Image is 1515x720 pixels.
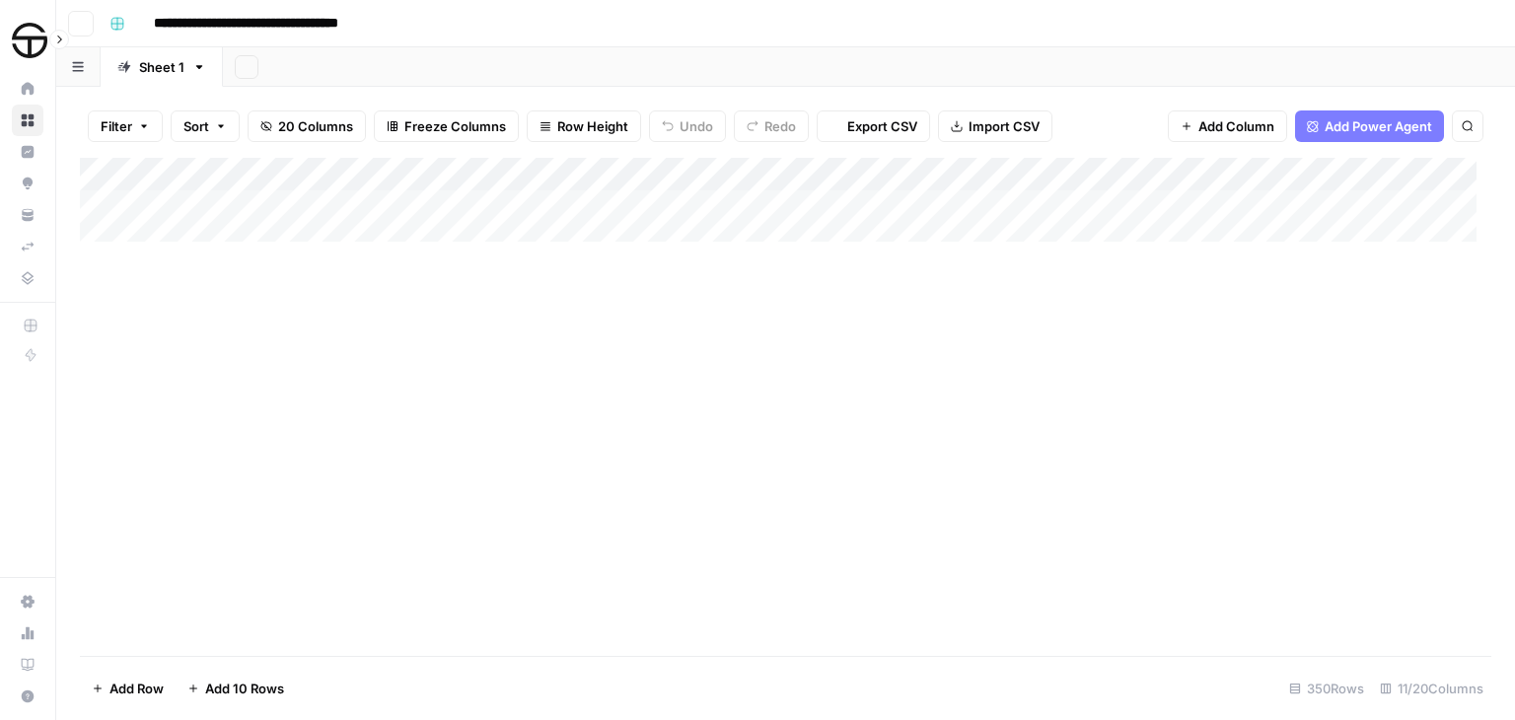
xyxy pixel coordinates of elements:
[183,116,209,136] span: Sort
[817,110,930,142] button: Export CSV
[12,231,43,262] a: Syncs
[527,110,641,142] button: Row Height
[1198,116,1274,136] span: Add Column
[171,110,240,142] button: Sort
[12,262,43,294] a: Data Library
[12,73,43,105] a: Home
[12,105,43,136] a: Browse
[1372,673,1491,704] div: 11/20 Columns
[101,47,223,87] a: Sheet 1
[12,681,43,712] button: Help + Support
[649,110,726,142] button: Undo
[248,110,366,142] button: 20 Columns
[1168,110,1287,142] button: Add Column
[1281,673,1372,704] div: 350 Rows
[12,16,43,65] button: Workspace: SimpleTire
[80,673,176,704] button: Add Row
[404,116,506,136] span: Freeze Columns
[734,110,809,142] button: Redo
[764,116,796,136] span: Redo
[12,586,43,617] a: Settings
[1325,116,1432,136] span: Add Power Agent
[205,679,284,698] span: Add 10 Rows
[139,57,184,77] div: Sheet 1
[278,116,353,136] span: 20 Columns
[12,136,43,168] a: Insights
[1295,110,1444,142] button: Add Power Agent
[101,116,132,136] span: Filter
[12,199,43,231] a: Your Data
[374,110,519,142] button: Freeze Columns
[12,168,43,199] a: Opportunities
[680,116,713,136] span: Undo
[12,617,43,649] a: Usage
[847,116,917,136] span: Export CSV
[88,110,163,142] button: Filter
[938,110,1052,142] button: Import CSV
[176,673,296,704] button: Add 10 Rows
[12,649,43,681] a: Learning Hub
[557,116,628,136] span: Row Height
[109,679,164,698] span: Add Row
[12,23,47,58] img: SimpleTire Logo
[969,116,1040,136] span: Import CSV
